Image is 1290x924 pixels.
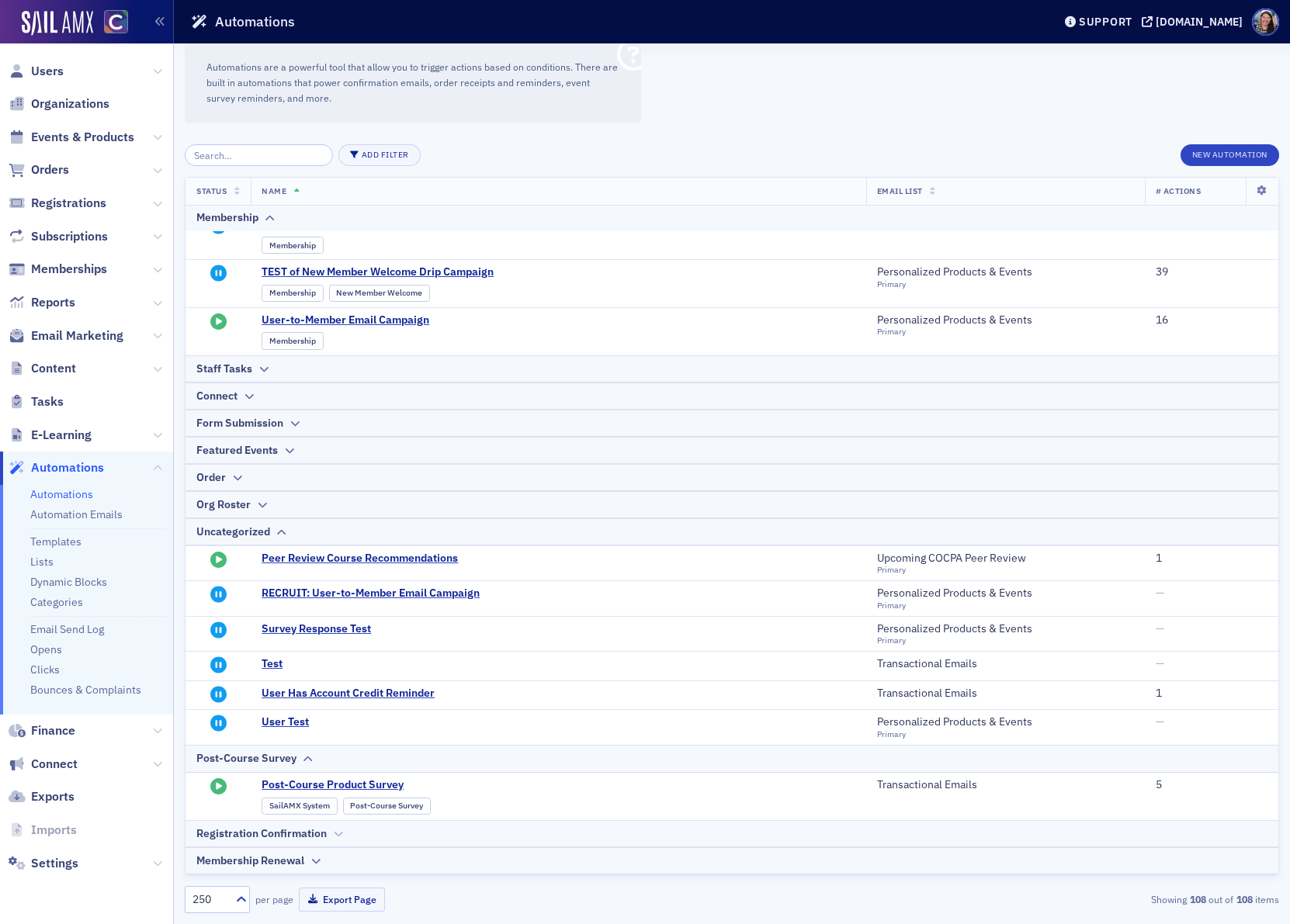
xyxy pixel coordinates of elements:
a: View Homepage [93,10,128,36]
i: Paused [210,715,227,732]
span: Profile [1252,9,1279,36]
a: Imports [9,822,77,839]
div: Primary [877,565,1026,575]
a: Connect [9,756,78,773]
a: Dynamic Blocks [30,575,107,589]
span: E-Learning [31,427,92,444]
div: 1 [1156,687,1267,701]
span: Subscriptions [31,228,108,245]
a: User-to-Member Email Campaign [262,313,566,327]
span: Email List [877,185,923,196]
div: [DOMAIN_NAME] [1156,15,1243,29]
img: SailAMX [22,11,93,36]
span: Automations [31,459,104,476]
button: Add Filter [338,144,421,166]
button: [DOMAIN_NAME] [1142,16,1248,27]
img: SailAMX [104,10,128,34]
a: Email Send Log [30,622,104,636]
div: Primary [877,600,1032,611]
strong: 108 [1187,892,1209,906]
a: Categories [30,595,83,609]
i: Started [210,778,227,794]
div: SailAMX System [262,798,338,815]
span: Upcoming COCPA Peer Review [877,552,1026,566]
a: E-Learning [9,427,92,444]
span: — [1156,621,1164,635]
div: 1 [1156,552,1267,566]
span: Personalized Products & Events [877,622,1032,636]
a: Email Marketing [9,327,123,344]
span: Imports [31,822,77,839]
span: Content [31,360,76,377]
button: New Automation [1181,144,1279,166]
a: Automations [9,459,104,476]
span: Reports [31,294,75,311]
span: Transactional Emails [877,778,1018,792]
div: Membership [196,210,258,227]
a: Tasks [9,393,64,410]
div: 5 [1156,778,1267,792]
a: TEST of New Member Welcome Drip Campaign [262,265,566,279]
a: Test [262,657,566,671]
strong: 108 [1233,892,1255,906]
a: Automation Emails [30,507,123,521]
a: Users [9,63,64,80]
div: Post-Course Survey [196,750,296,767]
a: User Test [262,715,566,729]
div: Org Roster [196,497,251,513]
h1: Automations [215,12,295,31]
span: Name [262,185,286,196]
div: Order [196,469,226,486]
div: Membership [262,285,324,302]
input: Search… [185,144,333,166]
span: Tasks [31,393,64,410]
div: New Member Welcome [329,285,431,302]
div: 16 [1156,313,1267,327]
span: Personalized Products & Events [877,313,1032,327]
a: Clicks [30,663,60,677]
a: Organizations [9,95,109,112]
a: Subscriptions [9,228,108,245]
span: Orders [31,161,69,178]
a: Peer Review Course Recommendations [262,552,566,566]
i: Paused [210,265,227,282]
span: Finance [31,722,75,739]
a: Finance [9,722,75,739]
p: Automations are a powerful tool that allow you to trigger actions based on conditions. There are ... [206,60,619,106]
span: Memberships [31,261,107,278]
i: Paused [210,687,227,703]
div: Post-Course Survey [343,798,432,815]
span: User Has Account Credit Reminder [262,687,566,701]
div: Connect [196,388,238,404]
a: Content [9,360,76,377]
span: — [1156,586,1164,600]
span: Survey Response Test [262,622,566,636]
div: Primary [877,729,1032,739]
div: Primary [877,327,1032,337]
div: 250 [192,891,227,908]
a: Exports [9,788,75,805]
a: Reports [9,294,75,311]
span: RECRUIT: User-to-Member Email Campaign [262,587,566,600]
span: Settings [31,855,78,872]
div: Registration Confirmation [196,825,327,842]
i: Paused [210,657,227,673]
span: — [1156,715,1164,728]
a: New Automation [1181,147,1279,161]
span: Users [31,63,64,80]
div: Uncategorized [196,524,270,540]
span: Status [196,185,227,196]
span: # Actions [1156,185,1202,196]
a: Post-Course Product Survey [262,778,566,792]
div: Membership [262,332,324,349]
span: Email Marketing [31,327,123,344]
div: Membership Renewal [196,853,304,869]
div: Primary [877,279,1032,289]
a: Registrations [9,195,106,212]
a: Events & Products [9,129,134,146]
span: Exports [31,788,75,805]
